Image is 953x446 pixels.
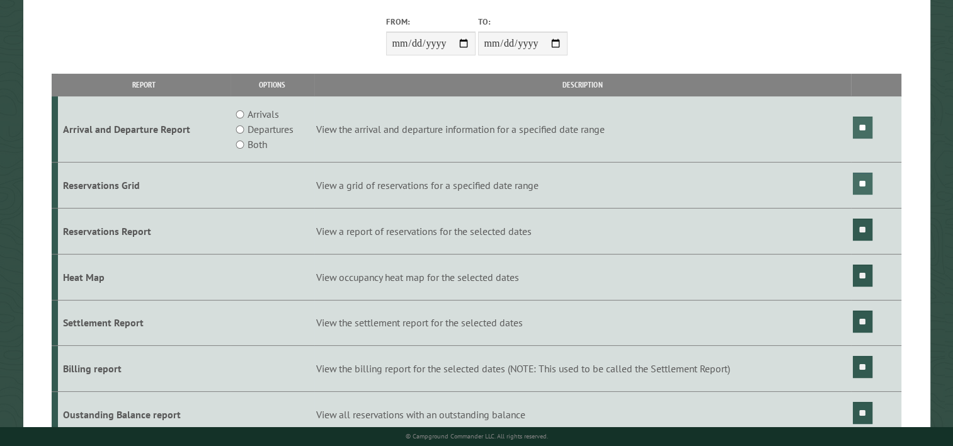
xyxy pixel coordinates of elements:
[248,106,279,122] label: Arrivals
[231,74,314,96] th: Options
[314,96,851,163] td: View the arrival and departure information for a specified date range
[386,16,476,28] label: From:
[58,254,231,300] td: Heat Map
[58,392,231,438] td: Oustanding Balance report
[248,137,267,152] label: Both
[58,96,231,163] td: Arrival and Departure Report
[58,208,231,254] td: Reservations Report
[58,163,231,209] td: Reservations Grid
[314,254,851,300] td: View occupancy heat map for the selected dates
[314,208,851,254] td: View a report of reservations for the selected dates
[314,346,851,392] td: View the billing report for the selected dates (NOTE: This used to be called the Settlement Report)
[58,74,231,96] th: Report
[58,346,231,392] td: Billing report
[314,300,851,346] td: View the settlement report for the selected dates
[406,432,548,440] small: © Campground Commander LLC. All rights reserved.
[314,74,851,96] th: Description
[478,16,568,28] label: To:
[314,163,851,209] td: View a grid of reservations for a specified date range
[58,300,231,346] td: Settlement Report
[314,392,851,438] td: View all reservations with an outstanding balance
[248,122,294,137] label: Departures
